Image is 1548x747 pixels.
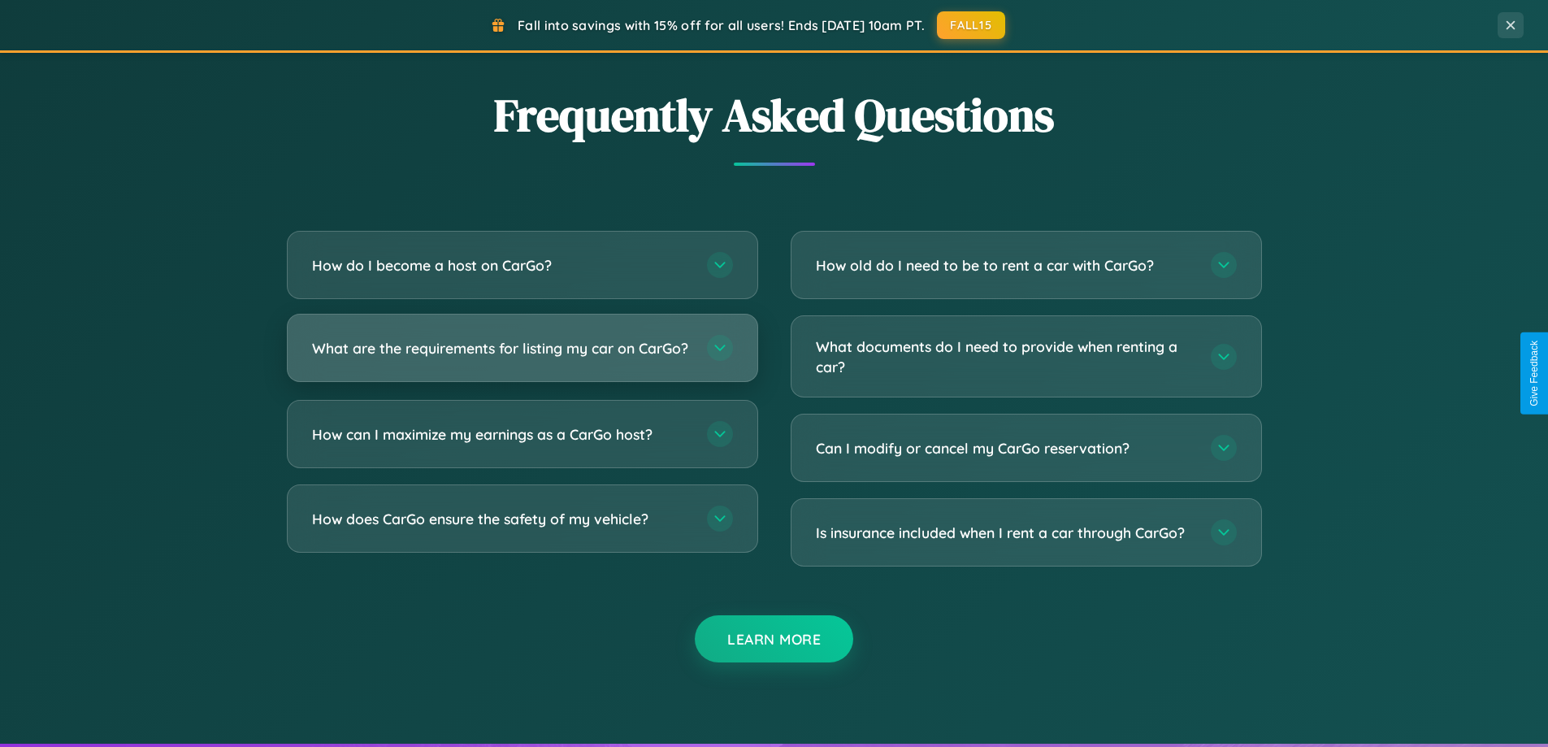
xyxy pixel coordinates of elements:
[816,255,1195,276] h3: How old do I need to be to rent a car with CarGo?
[312,255,691,276] h3: How do I become a host on CarGo?
[695,615,853,662] button: Learn More
[312,509,691,529] h3: How does CarGo ensure the safety of my vehicle?
[312,424,691,445] h3: How can I maximize my earnings as a CarGo host?
[937,11,1005,39] button: FALL15
[287,84,1262,146] h2: Frequently Asked Questions
[816,337,1195,376] h3: What documents do I need to provide when renting a car?
[312,338,691,358] h3: What are the requirements for listing my car on CarGo?
[816,523,1195,543] h3: Is insurance included when I rent a car through CarGo?
[1528,341,1540,406] div: Give Feedback
[518,17,925,33] span: Fall into savings with 15% off for all users! Ends [DATE] 10am PT.
[816,438,1195,458] h3: Can I modify or cancel my CarGo reservation?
